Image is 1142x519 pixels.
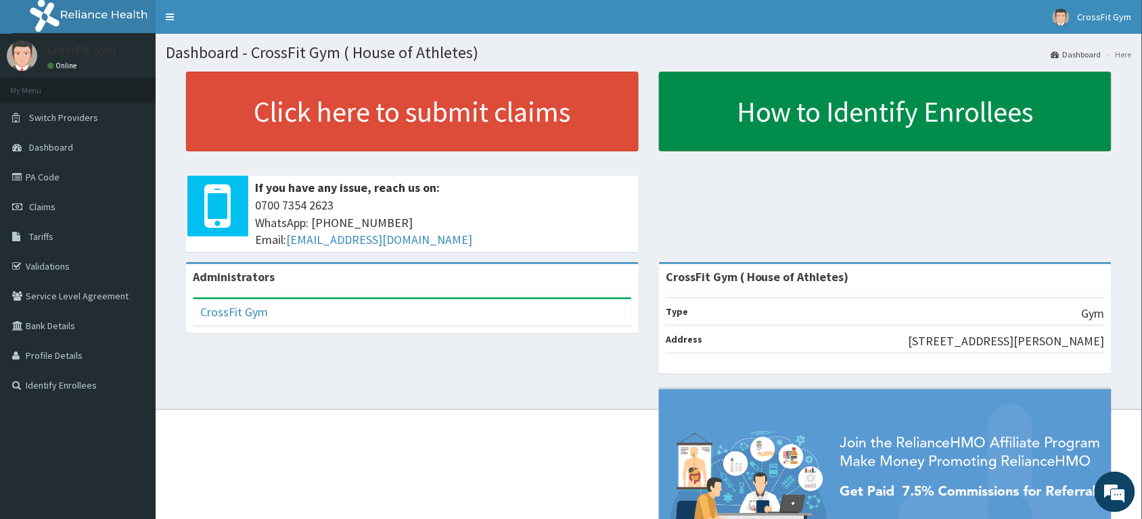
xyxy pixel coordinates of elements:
[659,72,1112,151] a: How to Identify Enrollees
[200,304,268,320] a: CrossFit Gym
[255,180,440,195] b: If you have any issue, reach us on:
[47,61,80,70] a: Online
[666,305,688,318] b: Type
[47,44,116,56] p: CrossFit Gym
[193,269,275,285] b: Administrators
[1082,305,1105,322] p: Gym
[1103,49,1132,60] li: Here
[186,72,639,151] a: Click here to submit claims
[29,141,73,153] span: Dashboard
[29,112,98,124] span: Switch Providers
[909,332,1105,350] p: [STREET_ADDRESS][PERSON_NAME]
[1053,9,1070,26] img: User Image
[666,333,702,345] b: Address
[1078,11,1132,23] span: CrossFit Gym
[666,269,849,285] strong: CrossFit Gym ( House of Athletes)
[286,232,472,247] a: [EMAIL_ADDRESS][DOMAIN_NAME]
[1051,49,1101,60] a: Dashboard
[166,44,1132,61] h1: Dashboard - CrossFit Gym ( House of Athletes)
[7,41,37,71] img: User Image
[29,230,53,243] span: Tariffs
[255,197,632,249] span: 0700 7354 2623 WhatsApp: [PHONE_NUMBER] Email:
[29,201,55,213] span: Claims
